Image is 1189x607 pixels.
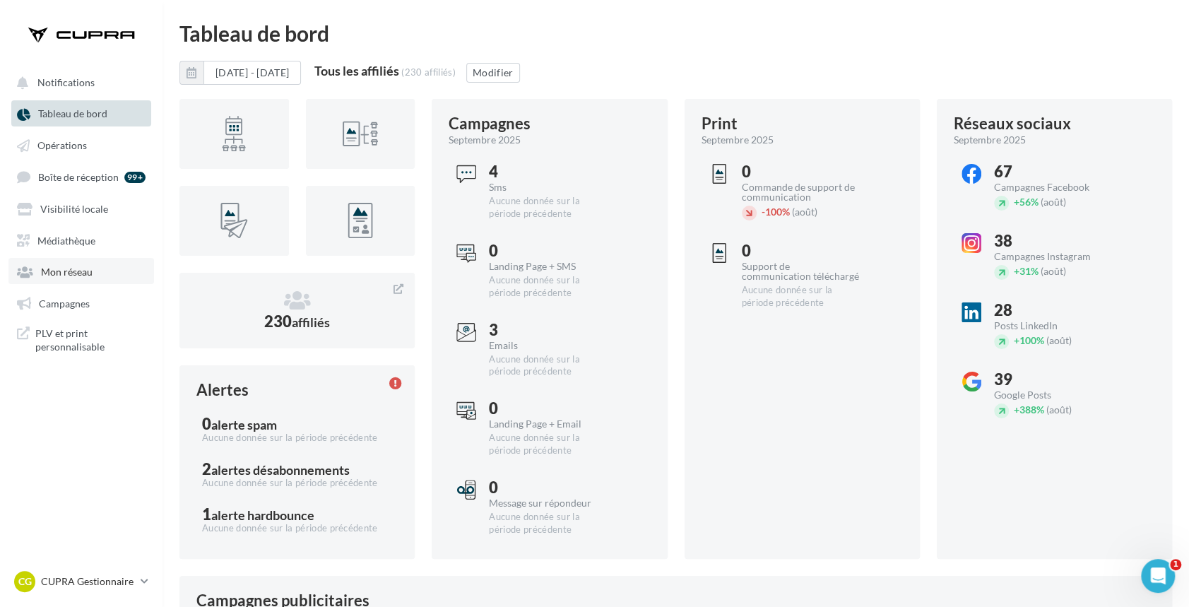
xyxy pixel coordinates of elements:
span: Mon réseau [41,266,93,278]
span: Notifications [37,76,95,88]
button: [DATE] - [DATE] [179,61,301,85]
a: PLV et print personnalisable [8,321,154,360]
span: septembre 2025 [702,133,774,147]
div: 28 [994,302,1112,318]
span: (août) [1041,196,1066,208]
div: Campagnes [449,116,531,131]
p: CUPRA Gestionnaire [41,574,135,589]
div: Support de communication téléchargé [742,261,860,281]
span: - [762,206,765,218]
div: Commande de support de communication [742,182,860,202]
div: Tous les affiliés [314,64,399,77]
span: 31% [1014,265,1039,277]
div: Aucune donnée sur la période précédente [742,284,860,310]
iframe: Intercom live chat [1141,559,1175,593]
a: Opérations [8,132,154,158]
div: Aucune donnée sur la période précédente [489,511,607,536]
a: Campagnes [8,290,154,315]
span: (août) [1046,403,1072,416]
span: septembre 2025 [954,133,1026,147]
span: Campagnes [39,297,90,309]
div: 0 [489,480,607,495]
div: 4 [489,164,607,179]
a: Mon réseau [8,258,154,283]
div: 0 [742,243,860,259]
div: Aucune donnée sur la période précédente [489,432,607,457]
span: affiliés [292,314,330,330]
a: Visibilité locale [8,195,154,220]
div: Message sur répondeur [489,498,607,508]
span: + [1014,265,1019,277]
div: 67 [994,164,1112,179]
span: Médiathèque [37,234,95,246]
div: Print [702,116,738,131]
a: Tableau de bord [8,100,154,126]
span: (août) [1041,265,1066,277]
span: (août) [1046,334,1072,346]
span: Boîte de réception [38,171,119,183]
div: Aucune donnée sur la période précédente [489,274,607,300]
span: + [1014,334,1019,346]
div: 0 [489,243,607,259]
span: 1 [1170,559,1181,570]
div: Réseaux sociaux [954,116,1071,131]
span: septembre 2025 [449,133,521,147]
div: 0 [202,416,392,432]
button: [DATE] - [DATE] [203,61,301,85]
span: PLV et print personnalisable [35,326,146,354]
a: Médiathèque [8,227,154,252]
div: Aucune donnée sur la période précédente [202,477,392,490]
div: 3 [489,322,607,338]
div: alerte hardbounce [211,509,314,521]
button: Notifications [8,69,148,95]
div: 0 [742,164,860,179]
span: 100% [762,206,790,218]
span: Tableau de bord [38,108,107,120]
div: Posts LinkedIn [994,321,1112,331]
div: Alertes [196,382,249,398]
div: Campagnes Facebook [994,182,1112,192]
div: (230 affiliés) [401,66,456,78]
span: Opérations [37,139,87,151]
span: 100% [1014,334,1044,346]
span: CG [18,574,32,589]
span: 388% [1014,403,1044,416]
div: Aucune donnée sur la période précédente [489,353,607,379]
a: Boîte de réception 99+ [8,163,154,189]
a: CG CUPRA Gestionnaire [11,568,151,595]
button: Modifier [466,63,520,83]
div: 39 [994,372,1112,387]
div: 2 [202,461,392,477]
div: alerte spam [211,418,277,431]
div: Campagnes Instagram [994,252,1112,261]
div: Aucune donnée sur la période précédente [489,195,607,220]
span: 230 [264,312,330,331]
div: 38 [994,233,1112,249]
span: + [1014,196,1019,208]
span: Visibilité locale [40,203,108,215]
span: 56% [1014,196,1039,208]
div: 0 [489,401,607,416]
div: Google Posts [994,390,1112,400]
div: Sms [489,182,607,192]
div: Tableau de bord [179,23,1172,44]
div: 99+ [124,172,146,183]
span: (août) [792,206,817,218]
div: 1 [202,507,392,522]
div: Emails [489,341,607,350]
div: Landing Page + SMS [489,261,607,271]
div: Aucune donnée sur la période précédente [202,522,392,535]
div: Landing Page + Email [489,419,607,429]
span: + [1014,403,1019,416]
div: alertes désabonnements [211,464,350,476]
div: Aucune donnée sur la période précédente [202,432,392,444]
